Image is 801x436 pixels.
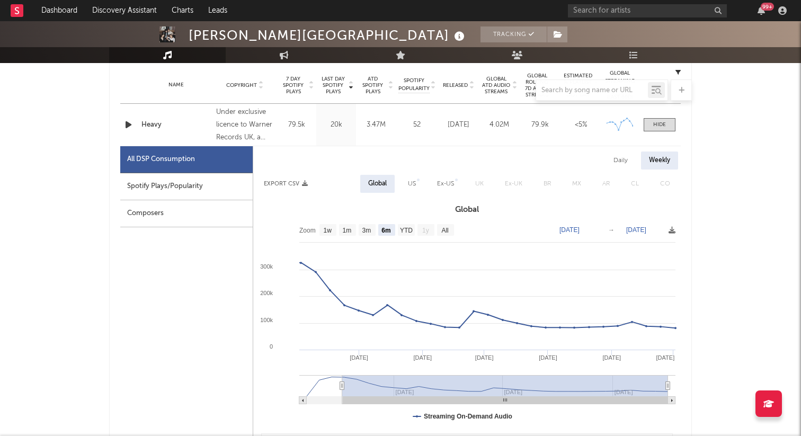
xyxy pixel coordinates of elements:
text: [DATE] [626,226,646,234]
text: [DATE] [656,354,675,361]
text: 200k [260,290,273,296]
div: Global [368,177,387,190]
text: → [608,226,615,234]
div: 79.9k [522,120,558,130]
div: Under exclusive licence to Warner Records UK, a division of Warner Music UK Limited, © 2025 Fox R... [216,106,274,144]
span: 7 Day Spotify Plays [279,76,307,95]
h3: Global [253,203,681,216]
text: 1m [343,227,352,234]
span: ATD Spotify Plays [359,76,387,95]
div: 52 [398,120,435,130]
a: Heavy [141,120,211,130]
div: <5% [563,120,599,130]
text: 3m [362,227,371,234]
text: 6m [381,227,390,234]
input: Search by song name or URL [536,86,648,95]
text: [DATE] [602,354,621,361]
div: 20k [319,120,353,130]
div: Ex-US [437,177,454,190]
text: 1w [324,227,332,234]
input: Search for artists [568,4,727,17]
text: 300k [260,263,273,270]
text: 1y [422,227,429,234]
span: Global Rolling 7D Audio Streams [522,73,551,98]
text: Streaming On-Demand Audio [424,413,512,420]
text: YTD [400,227,413,234]
div: [PERSON_NAME][GEOGRAPHIC_DATA] [189,26,467,44]
div: [DATE] [441,120,476,130]
div: 3.47M [359,120,393,130]
text: [DATE] [413,354,432,361]
div: US [408,177,416,190]
div: Composers [120,200,253,227]
span: Spotify Popularity [398,77,430,93]
div: All DSP Consumption [127,153,195,166]
div: 4.02M [482,120,517,130]
span: Last Day Spotify Plays [319,76,347,95]
span: Global ATD Audio Streams [482,76,511,95]
button: 99+ [758,6,765,15]
div: Daily [606,152,636,170]
text: [DATE] [539,354,557,361]
text: All [441,227,448,234]
span: Estimated % Playlist Streams Last Day [563,73,592,98]
button: Tracking [480,26,547,42]
text: 0 [270,343,273,350]
button: Export CSV [264,181,308,187]
div: Weekly [641,152,678,170]
text: [DATE] [350,354,368,361]
div: 99 + [761,3,774,11]
div: Spotify Plays/Popularity [120,173,253,200]
div: 79.5k [279,120,314,130]
text: 100k [260,317,273,323]
text: [DATE] [559,226,580,234]
div: All DSP Consumption [120,146,253,173]
div: Global Streaming Trend (Last 60D) [604,69,636,101]
text: Zoom [299,227,316,234]
text: [DATE] [475,354,494,361]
